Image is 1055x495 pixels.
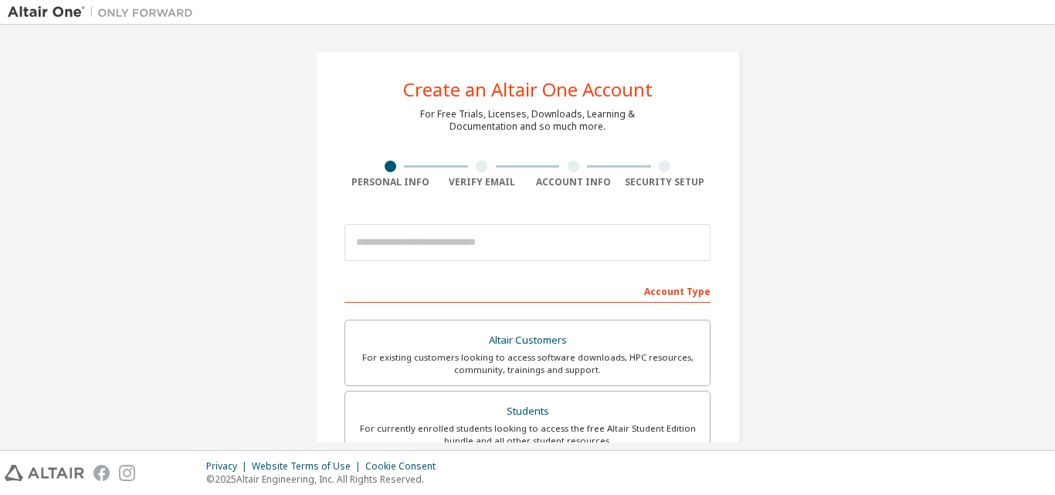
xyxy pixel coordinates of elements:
div: Security Setup [619,176,711,188]
div: For currently enrolled students looking to access the free Altair Student Edition bundle and all ... [354,422,701,447]
img: altair_logo.svg [5,465,84,481]
img: instagram.svg [119,465,135,481]
div: Cookie Consent [365,460,445,473]
p: © 2025 Altair Engineering, Inc. All Rights Reserved. [206,473,445,486]
div: Personal Info [344,176,436,188]
div: Students [354,401,701,422]
div: Website Terms of Use [252,460,365,473]
div: Altair Customers [354,330,701,351]
div: Account Type [344,278,711,303]
div: For existing customers looking to access software downloads, HPC resources, community, trainings ... [354,351,701,376]
img: facebook.svg [93,465,110,481]
div: For Free Trials, Licenses, Downloads, Learning & Documentation and so much more. [420,108,635,133]
div: Account Info [527,176,619,188]
img: Altair One [8,5,201,20]
div: Create an Altair One Account [403,80,653,99]
div: Privacy [206,460,252,473]
div: Verify Email [436,176,528,188]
